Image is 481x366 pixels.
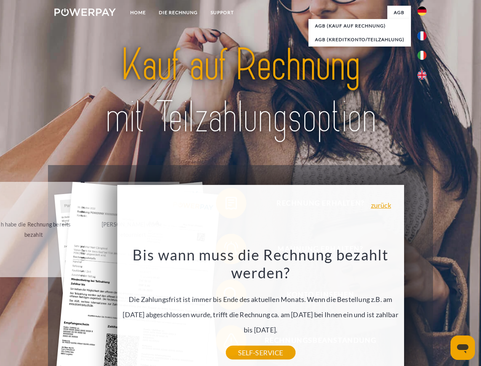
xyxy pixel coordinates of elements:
a: zurück [371,202,391,209]
img: logo-powerpay-white.svg [54,8,116,16]
div: [PERSON_NAME] wurde retourniert [89,219,175,240]
img: de [417,6,427,16]
img: title-powerpay_de.svg [73,37,408,146]
a: AGB (Kreditkonto/Teilzahlung) [308,33,411,47]
a: SELF-SERVICE [226,346,296,360]
img: fr [417,31,427,40]
iframe: Schaltfläche zum Öffnen des Messaging-Fensters [451,335,475,360]
a: agb [387,6,411,19]
h3: Bis wann muss die Rechnung bezahlt werden? [121,246,400,282]
a: DIE RECHNUNG [152,6,204,19]
img: it [417,51,427,60]
div: Die Zahlungsfrist ist immer bis Ende des aktuellen Monats. Wenn die Bestellung z.B. am [DATE] abg... [121,246,400,353]
a: SUPPORT [204,6,240,19]
a: AGB (Kauf auf Rechnung) [308,19,411,33]
img: en [417,71,427,80]
a: Home [124,6,152,19]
